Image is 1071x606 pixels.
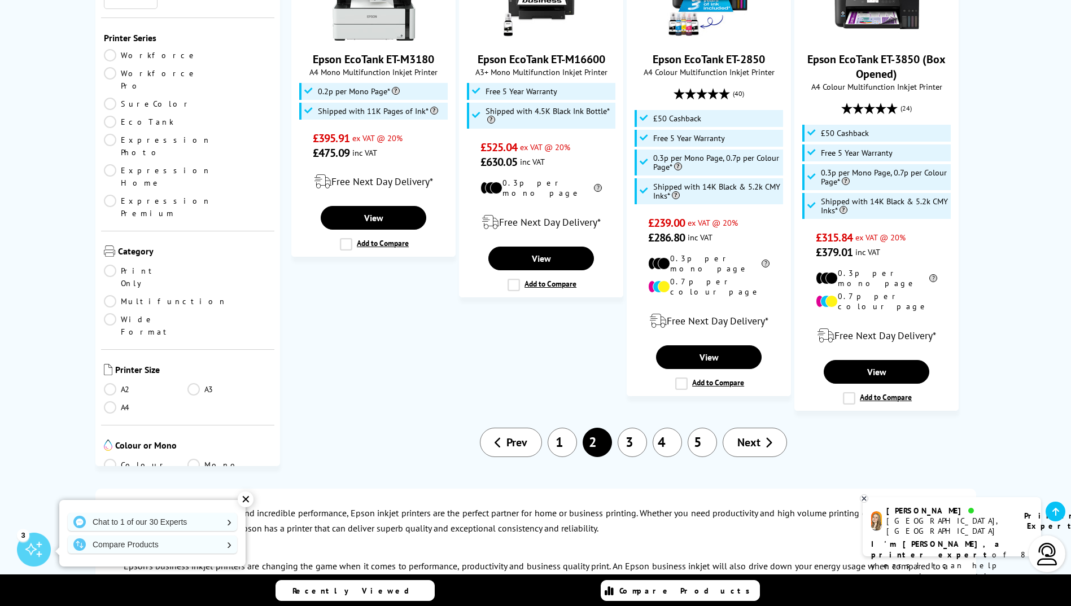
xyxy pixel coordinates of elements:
li: 0.7p per colour page [816,291,937,311]
a: View [656,345,761,369]
div: ✕ [238,491,253,507]
span: Category [118,245,272,259]
a: Prev [480,428,542,457]
a: 5 [688,428,717,457]
span: Prev [506,435,527,450]
a: Expression Home [104,164,211,189]
a: View [824,360,929,384]
span: Printer Series [104,32,272,43]
a: Epson EcoTank ET-M16600 [499,32,584,43]
span: £286.80 [648,230,685,245]
span: £50 Cashback [821,129,869,138]
label: Add to Compare [843,392,912,405]
span: £239.00 [648,216,685,230]
div: modal_delivery [633,305,785,337]
span: £525.04 [480,140,517,155]
div: [GEOGRAPHIC_DATA], [GEOGRAPHIC_DATA] [886,516,1010,536]
a: Compare Products [68,535,237,554]
span: Free 5 Year Warranty [821,148,893,157]
span: ex VAT @ 20% [352,133,403,143]
span: Shipped with 14K Black & 5.2k CMY Inks* [653,182,781,200]
div: 3 [17,529,29,541]
span: A4 Colour Multifunction Inkjet Printer [801,81,952,92]
a: Expression Photo [104,134,211,159]
span: Printer Size [115,364,272,377]
a: Colour [104,459,188,471]
span: Next [737,435,760,450]
span: Free 5 Year Warranty [653,134,725,143]
span: Shipped with 14K Black & 5.2k CMY Inks* [821,197,948,215]
img: user-headset-light.svg [1036,543,1059,565]
a: A3 [187,383,272,396]
span: ex VAT @ 20% [855,232,906,243]
span: £379.01 [816,245,853,260]
div: modal_delivery [465,207,617,238]
li: 0.3p per mono page [480,178,602,198]
span: A3+ Mono Multifunction Inkjet Printer [465,67,617,77]
span: A4 Colour Multifunction Inkjet Printer [633,67,785,77]
span: Shipped with 4.5K Black Ink Bottle* [486,107,613,125]
p: of 8 years! I can help you choose the right product [871,539,1033,592]
a: Epson EcoTank ET-M3180 [331,32,416,43]
li: 0.3p per mono page [816,268,937,288]
a: A4 [104,401,188,414]
span: ex VAT @ 20% [688,217,738,228]
span: (40) [733,83,744,104]
a: Epson EcoTank ET-2850 [653,52,765,67]
span: 0.3p per Mono Page, 0.7p per Colour Page* [821,168,948,186]
span: Shipped with 11K Pages of Ink* [318,107,438,116]
li: 0.7p per colour page [648,276,770,297]
p: Epson's business inkjet printers are changing the game when it comes to performance, productivity... [124,559,948,589]
div: modal_delivery [298,166,449,197]
img: Printer Size [104,364,112,375]
a: Print Only [104,265,188,289]
span: ex VAT @ 20% [520,142,570,152]
span: Compare Products [619,586,756,596]
a: Mono [187,459,272,471]
span: £475.09 [313,146,349,160]
span: inc VAT [855,247,880,257]
a: A2 [104,383,188,396]
a: Chat to 1 of our 30 Experts [68,513,237,531]
div: [PERSON_NAME] [886,506,1010,516]
span: Colour or Mono [115,440,272,453]
a: Epson EcoTank ET-3850 (Box Opened) [807,52,946,81]
a: Expression Premium [104,195,211,219]
a: Recently Viewed [276,580,435,601]
a: Workforce Pro [104,67,198,92]
a: Workforce [104,49,198,62]
a: Epson EcoTank ET-2850 [667,32,751,43]
a: Epson EcoTank ET-M16600 [478,52,605,67]
b: I'm [PERSON_NAME], a printer expert [871,539,1003,560]
span: A4 Mono Multifunction Inkjet Printer [298,67,449,77]
div: modal_delivery [801,320,952,352]
a: 1 [548,428,577,457]
span: £630.05 [480,155,517,169]
a: Epson EcoTank ET-3850 (Box Opened) [834,32,919,43]
a: EcoTank [104,116,188,128]
h3: Epson for business [124,547,948,559]
a: Next [723,428,787,457]
img: Category [104,245,115,257]
a: View [488,247,593,270]
li: 0.3p per mono page [648,253,770,274]
span: inc VAT [688,232,712,243]
span: (24) [900,98,912,119]
span: 0.2p per Mono Page* [318,87,400,96]
span: Free 5 Year Warranty [486,87,557,96]
span: £315.84 [816,230,853,245]
a: SureColor [104,98,192,110]
span: inc VAT [520,156,545,167]
img: Colour or Mono [104,440,112,451]
a: 4 [653,428,682,457]
span: Recently Viewed [292,586,421,596]
label: Add to Compare [340,238,409,251]
span: £50 Cashback [653,114,701,123]
p: Designed for simplicity of use and incredible performance, Epson inkjet printers are the perfect ... [124,506,948,536]
a: Compare Products [601,580,760,601]
a: Multifunction [104,295,227,308]
a: Wide Format [104,313,188,338]
span: £395.91 [313,131,349,146]
img: amy-livechat.png [871,511,882,531]
a: View [321,206,426,230]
